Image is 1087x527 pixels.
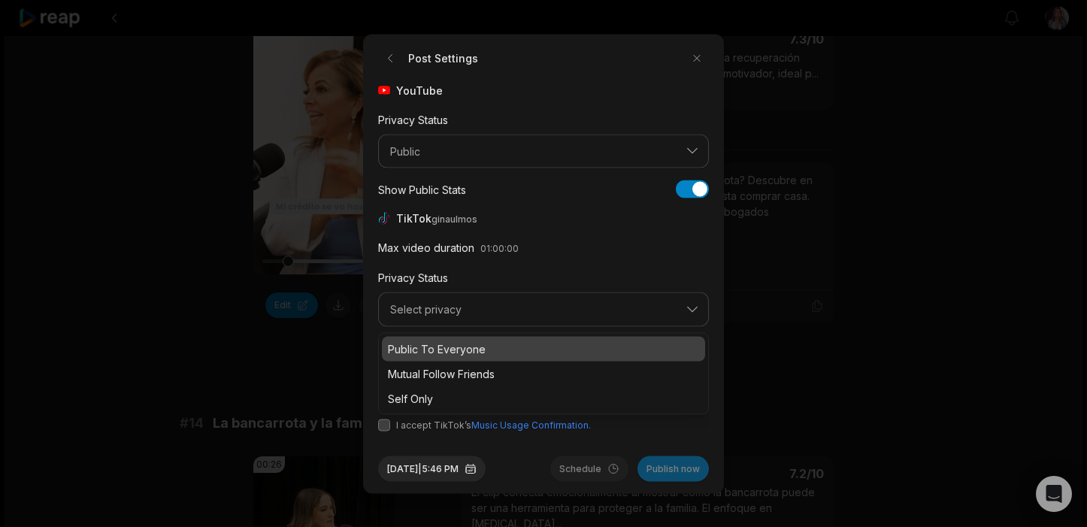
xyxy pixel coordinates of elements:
a: Music Usage Confirmation. [471,419,591,430]
button: Schedule [550,456,628,481]
label: Max video duration [378,241,474,254]
button: Select privacy [378,292,709,327]
span: YouTube [396,82,443,98]
span: I accept TikTok’s [396,418,591,432]
span: Public [390,144,676,158]
button: [DATE]|5:46 PM [378,456,486,481]
span: TikTok [396,210,480,226]
div: Show Public Stats [378,181,466,197]
span: ginaulmos [431,214,477,225]
p: Mutual Follow Friends [388,365,699,381]
p: Self Only [388,390,699,406]
label: Privacy Status [378,271,448,284]
label: Privacy Status [378,113,448,126]
h2: Post Settings [378,46,478,70]
span: 01:00:00 [480,243,519,254]
span: Select privacy [390,303,676,317]
p: Public To Everyone [388,341,699,356]
button: Public [378,134,709,168]
button: Publish now [637,456,709,481]
div: Select privacy [378,332,709,414]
